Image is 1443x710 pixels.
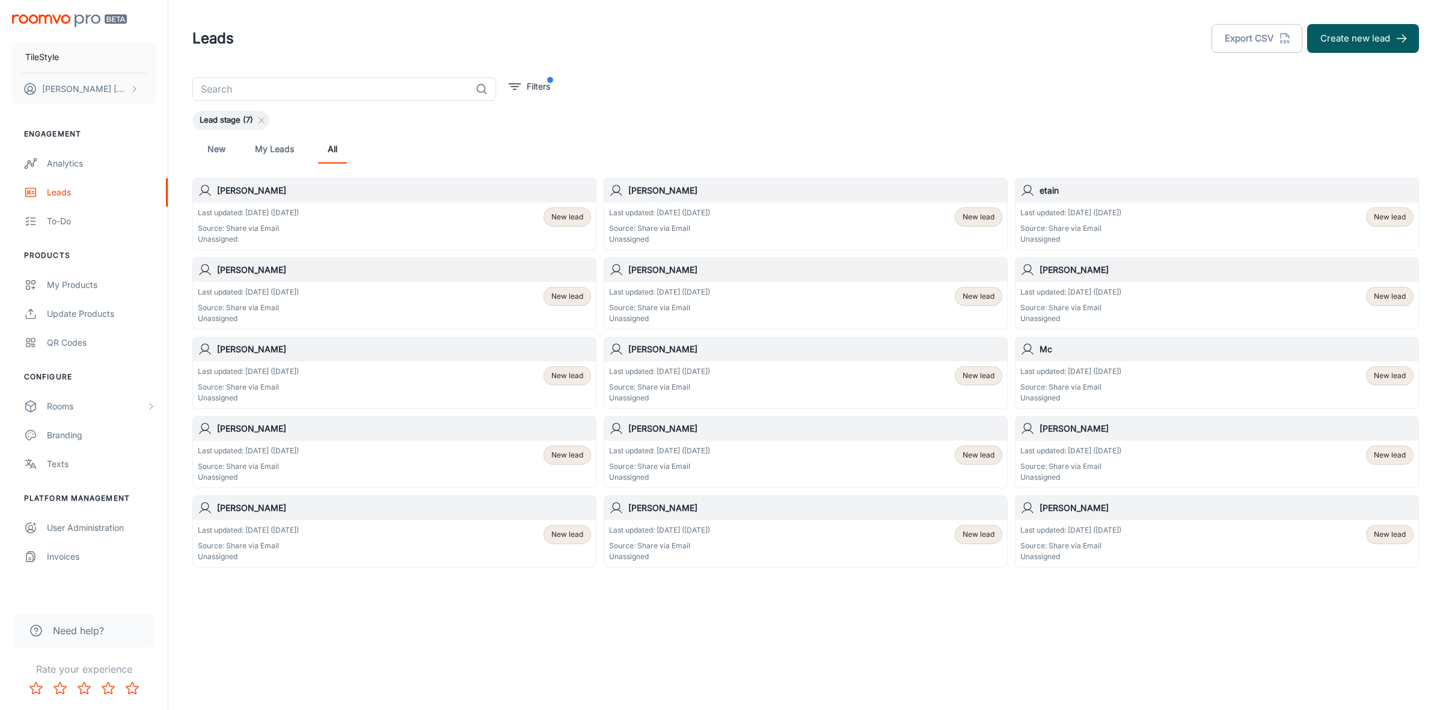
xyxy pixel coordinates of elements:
a: [PERSON_NAME]Last updated: [DATE] ([DATE])Source: Share via EmailUnassignedNew lead [1015,257,1419,329]
p: Unassigned [1020,551,1121,562]
p: Unassigned [609,234,710,245]
span: New lead [551,370,583,381]
span: New lead [963,529,994,540]
a: [PERSON_NAME]Last updated: [DATE] ([DATE])Source: Share via EmailUnassignedNew lead [1015,495,1419,568]
p: [PERSON_NAME] [PERSON_NAME] [42,82,127,96]
h6: [PERSON_NAME] [1040,422,1414,435]
h6: [PERSON_NAME] [628,343,1002,356]
span: New lead [551,212,583,222]
p: Source: Share via Email [198,382,299,393]
p: Source: Share via Email [1020,302,1121,313]
p: Last updated: [DATE] ([DATE]) [609,366,710,377]
p: Source: Share via Email [1020,223,1121,234]
p: Last updated: [DATE] ([DATE]) [1020,525,1121,536]
h1: Leads [192,28,234,49]
h6: [PERSON_NAME] [217,422,591,435]
p: Source: Share via Email [609,302,710,313]
div: Branding [47,429,156,442]
span: New lead [963,370,994,381]
a: All [318,135,347,164]
p: Unassigned [609,551,710,562]
p: Source: Share via Email [1020,382,1121,393]
div: Texts [47,458,156,471]
p: Source: Share via Email [198,223,299,234]
div: Update Products [47,307,156,320]
span: New lead [963,450,994,461]
p: Unassigned [609,472,710,483]
p: Last updated: [DATE] ([DATE]) [1020,287,1121,298]
p: Source: Share via Email [609,540,710,551]
span: New lead [1374,370,1406,381]
button: Export CSV [1212,24,1302,53]
p: Unassigned [198,234,299,245]
p: Source: Share via Email [1020,461,1121,472]
div: To-do [47,215,156,228]
p: Last updated: [DATE] ([DATE]) [1020,366,1121,377]
a: [PERSON_NAME]Last updated: [DATE] ([DATE])Source: Share via EmailUnassignedNew lead [604,178,1008,250]
span: New lead [1374,529,1406,540]
a: [PERSON_NAME]Last updated: [DATE] ([DATE])Source: Share via EmailUnassignedNew lead [604,416,1008,488]
h6: [PERSON_NAME] [628,184,1002,197]
a: [PERSON_NAME]Last updated: [DATE] ([DATE])Source: Share via EmailUnassignedNew lead [192,257,596,329]
h6: [PERSON_NAME] [217,501,591,515]
p: Unassigned [1020,234,1121,245]
p: Last updated: [DATE] ([DATE]) [609,207,710,218]
h6: etain [1040,184,1414,197]
p: Last updated: [DATE] ([DATE]) [198,445,299,456]
p: Source: Share via Email [609,461,710,472]
input: Search [192,77,471,101]
h6: [PERSON_NAME] [217,343,591,356]
button: TileStyle [12,41,156,73]
p: Last updated: [DATE] ([DATE]) [609,525,710,536]
p: Unassigned [1020,472,1121,483]
div: Invoices [47,550,156,563]
span: New lead [1374,212,1406,222]
a: [PERSON_NAME]Last updated: [DATE] ([DATE])Source: Share via EmailUnassignedNew lead [604,257,1008,329]
span: Lead stage (7) [192,114,260,126]
p: Source: Share via Email [609,223,710,234]
img: Roomvo PRO Beta [12,14,127,27]
p: Last updated: [DATE] ([DATE]) [198,207,299,218]
p: Filters [527,80,550,93]
a: [PERSON_NAME]Last updated: [DATE] ([DATE])Source: Share via EmailUnassignedNew lead [604,337,1008,409]
p: Last updated: [DATE] ([DATE]) [609,287,710,298]
h6: [PERSON_NAME] [217,263,591,277]
div: Analytics [47,157,156,170]
button: [PERSON_NAME] [PERSON_NAME] [12,73,156,105]
h6: [PERSON_NAME] [1040,263,1414,277]
p: Unassigned [198,393,299,403]
div: Lead stage (7) [192,111,269,130]
p: Last updated: [DATE] ([DATE]) [198,366,299,377]
p: Last updated: [DATE] ([DATE]) [1020,445,1121,456]
h6: [PERSON_NAME] [217,184,591,197]
p: Unassigned [1020,313,1121,324]
a: [PERSON_NAME]Last updated: [DATE] ([DATE])Source: Share via EmailUnassignedNew lead [192,178,596,250]
h6: Mc [1040,343,1414,356]
p: Source: Share via Email [198,302,299,313]
p: Last updated: [DATE] ([DATE]) [609,445,710,456]
button: Create new lead [1307,24,1419,53]
p: Last updated: [DATE] ([DATE]) [1020,207,1121,218]
a: My Leads [255,135,294,164]
span: New lead [551,291,583,302]
span: New lead [551,529,583,540]
span: New lead [551,450,583,461]
p: Unassigned [198,313,299,324]
a: [PERSON_NAME]Last updated: [DATE] ([DATE])Source: Share via EmailUnassignedNew lead [192,495,596,568]
a: etainLast updated: [DATE] ([DATE])Source: Share via EmailUnassignedNew lead [1015,178,1419,250]
a: New [202,135,231,164]
span: Need help? [53,623,104,638]
p: Unassigned [198,472,299,483]
p: Source: Share via Email [198,461,299,472]
span: New lead [963,212,994,222]
p: Unassigned [198,551,299,562]
p: TileStyle [25,50,59,64]
h6: [PERSON_NAME] [628,422,1002,435]
span: New lead [963,291,994,302]
p: Unassigned [1020,393,1121,403]
a: McLast updated: [DATE] ([DATE])Source: Share via EmailUnassignedNew lead [1015,337,1419,409]
span: New lead [1374,291,1406,302]
p: Last updated: [DATE] ([DATE]) [198,287,299,298]
p: Unassigned [609,313,710,324]
h6: [PERSON_NAME] [1040,501,1414,515]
